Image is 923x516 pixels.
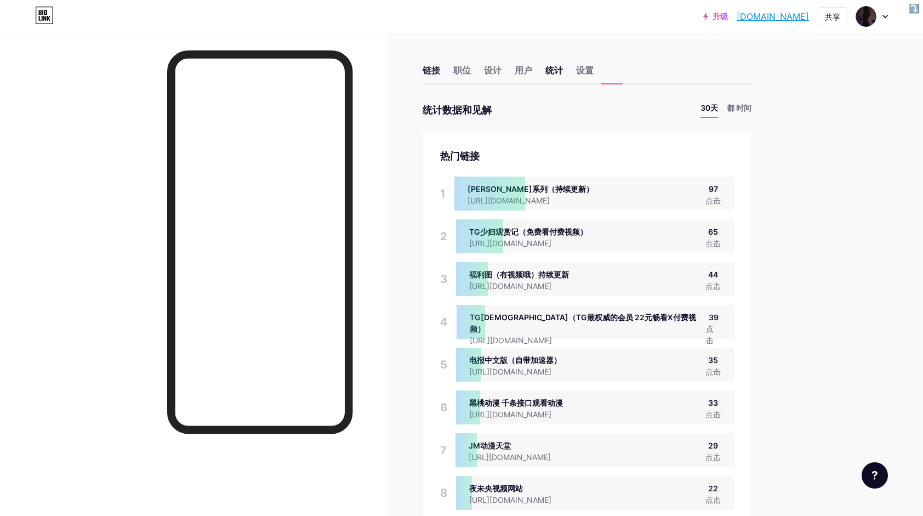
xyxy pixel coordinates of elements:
[737,10,809,23] a: [DOMAIN_NAME]
[705,451,721,463] div: 点击
[423,102,492,118] div: 统计数据和见解
[468,183,594,195] div: [PERSON_NAME]系列（持续更新）
[440,149,734,163] div: 热门链接
[469,451,568,463] div: [URL][DOMAIN_NAME]
[469,440,568,451] div: JM动漫天堂
[706,311,721,323] div: 39
[705,226,721,237] div: 65
[705,280,721,292] div: 点击
[906,1,922,17] div: ⤵️
[545,64,563,83] div: 统计
[705,183,721,195] div: 97
[713,12,728,21] font: 升级
[705,397,721,409] div: 33
[453,64,471,83] div: 职位
[825,11,840,22] div: 共享
[727,102,751,118] li: 都 时间
[706,323,721,346] div: 点击
[440,476,447,510] div: 8
[423,64,440,83] div: 链接
[440,262,447,296] div: 3
[440,219,447,253] div: 2
[469,354,569,366] div: 电报中文版（自带加速器）
[705,354,721,366] div: 35
[469,483,569,494] div: 夜未央视频网站
[705,269,721,280] div: 44
[705,195,721,206] div: 点击
[469,366,569,377] div: [URL][DOMAIN_NAME]
[856,6,876,27] img: 一个
[469,226,588,237] div: TG少妇观赏记（免费看付费视频）
[705,237,721,249] div: 点击
[469,494,569,506] div: [URL][DOMAIN_NAME]
[469,397,569,409] div: 黑桃动漫 千条接口观看动漫
[469,280,569,292] div: [URL][DOMAIN_NAME]
[440,390,447,424] div: 6
[468,195,594,206] div: [URL][DOMAIN_NAME]
[469,409,569,420] div: [URL][DOMAIN_NAME]
[484,64,502,83] div: 设计
[705,409,721,420] div: 点击
[469,269,569,280] div: 福利图（有视频哦）持续更新
[440,177,446,211] div: 1
[470,311,706,334] div: TG[DEMOGRAPHIC_DATA]（TG最权威的会员 22元畅看X付费视频）
[469,237,588,249] div: [URL][DOMAIN_NAME]
[705,494,721,506] div: 点击
[440,348,447,382] div: 5
[440,305,448,339] div: 4
[576,64,594,83] div: 设置
[705,440,721,451] div: 29
[440,433,447,467] div: 7
[700,102,718,118] li: 30天
[705,366,721,377] div: 点击
[705,483,721,494] div: 22
[470,334,706,346] div: [URL][DOMAIN_NAME]
[515,64,532,83] div: 用户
